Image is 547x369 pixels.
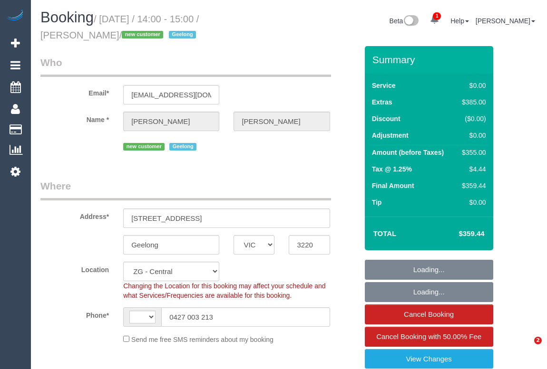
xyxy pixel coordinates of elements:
span: / [119,30,199,40]
input: Suburb* [123,235,219,255]
span: new customer [123,143,165,151]
input: Last Name* [234,112,330,131]
span: Cancel Booking with 50.00% Fee [376,332,481,341]
span: Changing the Location for this booking may affect your schedule and what Services/Frequencies are... [123,282,325,299]
label: Service [372,81,396,90]
h4: $359.44 [430,230,484,238]
div: $0.00 [458,81,486,90]
div: $355.00 [458,148,486,157]
span: Send me free SMS reminders about my booking [131,336,273,343]
div: ($0.00) [458,114,486,123]
label: Email* [33,85,116,98]
label: Extras [372,97,392,107]
a: 1 [425,9,444,30]
div: $359.44 [458,181,486,190]
div: $4.44 [458,164,486,174]
span: 1 [433,12,441,20]
span: new customer [122,31,163,38]
a: [PERSON_NAME] [476,17,535,25]
a: Beta [390,17,419,25]
label: Name * [33,112,116,124]
div: $0.00 [458,198,486,207]
label: Phone* [33,307,116,320]
input: Phone* [161,307,330,327]
span: Geelong [169,143,196,151]
a: Cancel Booking [365,304,493,324]
label: Discount [372,114,400,123]
legend: Where [40,179,331,200]
label: Tip [372,198,382,207]
img: New interface [403,15,419,28]
img: Automaid Logo [6,9,25,23]
div: $385.00 [458,97,486,107]
iframe: Intercom live chat [515,337,537,360]
small: / [DATE] / 14:00 - 15:00 / [PERSON_NAME] [40,14,199,40]
legend: Who [40,56,331,77]
label: Tax @ 1.25% [372,164,412,174]
span: 2 [534,337,542,344]
label: Amount (before Taxes) [372,148,444,157]
a: Help [450,17,469,25]
a: View Changes [365,349,493,369]
input: First Name* [123,112,219,131]
strong: Total [373,229,397,237]
label: Address* [33,208,116,221]
label: Location [33,262,116,274]
label: Final Amount [372,181,414,190]
label: Adjustment [372,131,409,140]
span: Geelong [169,31,196,38]
a: Cancel Booking with 50.00% Fee [365,327,493,347]
h3: Summary [372,54,488,65]
input: Email* [123,85,219,104]
span: Booking [40,9,94,26]
input: Post Code* [289,235,330,255]
div: $0.00 [458,131,486,140]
